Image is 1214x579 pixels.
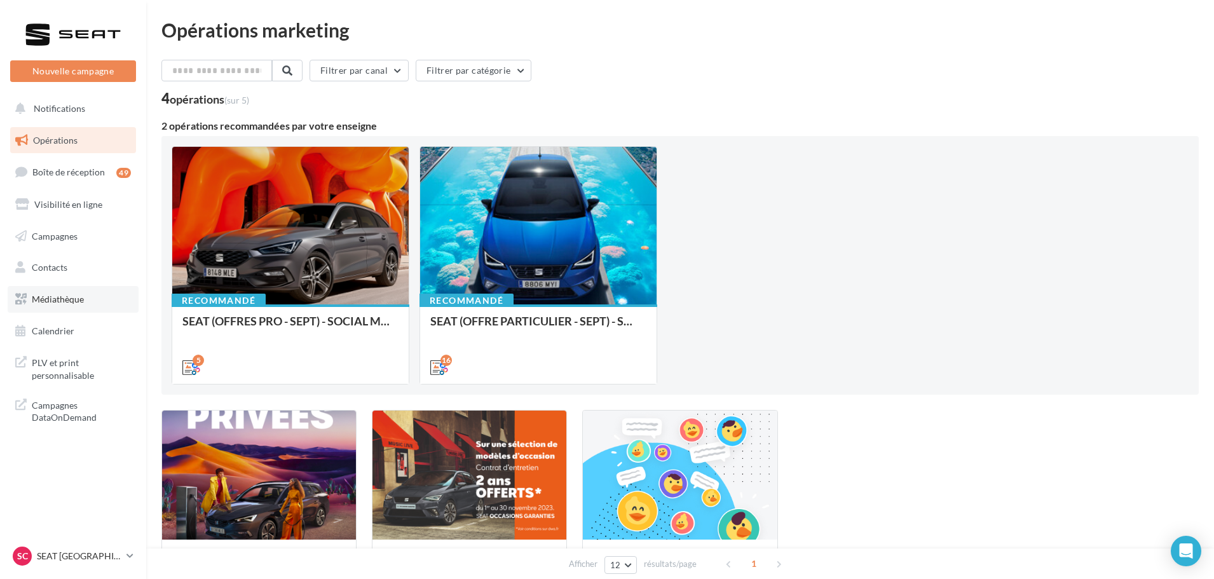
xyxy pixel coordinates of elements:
button: 12 [604,556,637,574]
button: Notifications [8,95,133,122]
span: Médiathèque [32,294,84,304]
span: PLV et print personnalisable [32,354,131,381]
div: Recommandé [419,294,514,308]
a: PLV et print personnalisable [8,349,139,386]
button: Nouvelle campagne [10,60,136,82]
div: Recommandé [172,294,266,308]
a: Campagnes [8,223,139,250]
div: 2 opérations recommandées par votre enseigne [161,121,1199,131]
div: SEAT (OFFRE PARTICULIER - SEPT) - SOCIAL MEDIA [430,315,646,340]
span: 1 [744,554,764,574]
span: Campagnes [32,230,78,241]
span: (sur 5) [224,95,249,106]
span: 12 [610,560,621,570]
a: Boîte de réception49 [8,158,139,186]
span: résultats/page [644,558,697,570]
div: 16 [440,355,452,366]
div: Opérations marketing [161,20,1199,39]
a: Contacts [8,254,139,281]
a: Calendrier [8,318,139,344]
div: Open Intercom Messenger [1171,536,1201,566]
div: 49 [116,168,131,178]
span: Contacts [32,262,67,273]
span: Opérations [33,135,78,146]
div: 5 [193,355,204,366]
span: Visibilité en ligne [34,199,102,210]
span: SC [17,550,28,562]
span: Afficher [569,558,597,570]
div: 4 [161,92,249,106]
div: opérations [170,93,249,105]
div: SEAT (OFFRES PRO - SEPT) - SOCIAL MEDIA [182,315,399,340]
a: Visibilité en ligne [8,191,139,218]
a: Médiathèque [8,286,139,313]
a: Opérations [8,127,139,154]
span: Calendrier [32,325,74,336]
a: SC SEAT [GEOGRAPHIC_DATA] [10,544,136,568]
a: Campagnes DataOnDemand [8,392,139,429]
span: Boîte de réception [32,167,105,177]
span: Notifications [34,103,85,114]
button: Filtrer par canal [310,60,409,81]
span: Campagnes DataOnDemand [32,397,131,424]
button: Filtrer par catégorie [416,60,531,81]
p: SEAT [GEOGRAPHIC_DATA] [37,550,121,562]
